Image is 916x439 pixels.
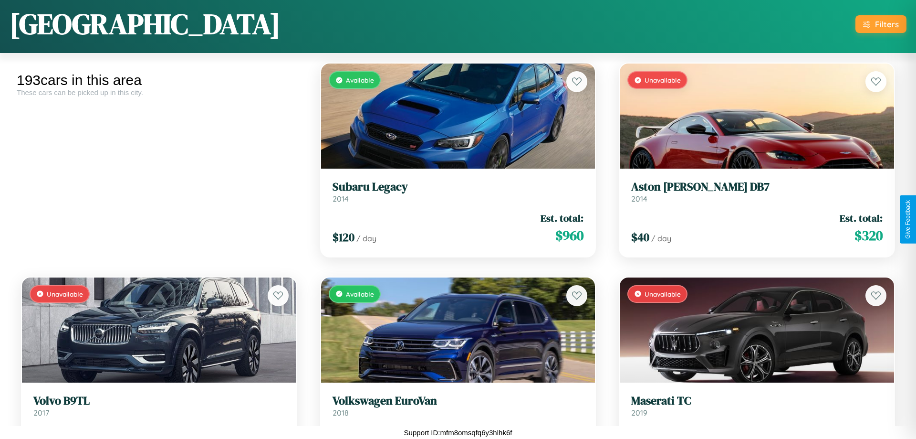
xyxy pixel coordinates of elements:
a: Maserati TC2019 [631,394,883,418]
span: 2017 [33,408,49,418]
span: Unavailable [645,290,681,298]
a: Volkswagen EuroVan2018 [333,394,584,418]
p: Support ID: mfm8omsqfq6y3hlhk6f [404,426,512,439]
span: Unavailable [47,290,83,298]
h3: Volkswagen EuroVan [333,394,584,408]
div: Filters [875,19,899,29]
div: 193 cars in this area [17,72,302,88]
span: 2019 [631,408,647,418]
span: 2014 [333,194,349,203]
span: Est. total: [840,211,883,225]
span: $ 40 [631,229,649,245]
span: Unavailable [645,76,681,84]
span: Est. total: [840,425,883,439]
span: Est. total: [242,425,285,439]
span: / day [356,234,376,243]
span: Available [346,290,374,298]
a: Aston [PERSON_NAME] DB72014 [631,180,883,203]
span: Available [346,76,374,84]
span: 2018 [333,408,349,418]
h3: Maserati TC [631,394,883,408]
span: Est. total: [541,425,583,439]
h1: [GEOGRAPHIC_DATA] [10,4,281,43]
h3: Subaru Legacy [333,180,584,194]
span: Est. total: [541,211,583,225]
button: Filters [855,15,906,33]
h3: Volvo B9TL [33,394,285,408]
div: Give Feedback [905,200,911,239]
span: $ 960 [555,226,583,245]
a: Volvo B9TL2017 [33,394,285,418]
span: $ 320 [854,226,883,245]
span: / day [651,234,671,243]
h3: Aston [PERSON_NAME] DB7 [631,180,883,194]
span: $ 120 [333,229,354,245]
div: These cars can be picked up in this city. [17,88,302,96]
span: 2014 [631,194,647,203]
a: Subaru Legacy2014 [333,180,584,203]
